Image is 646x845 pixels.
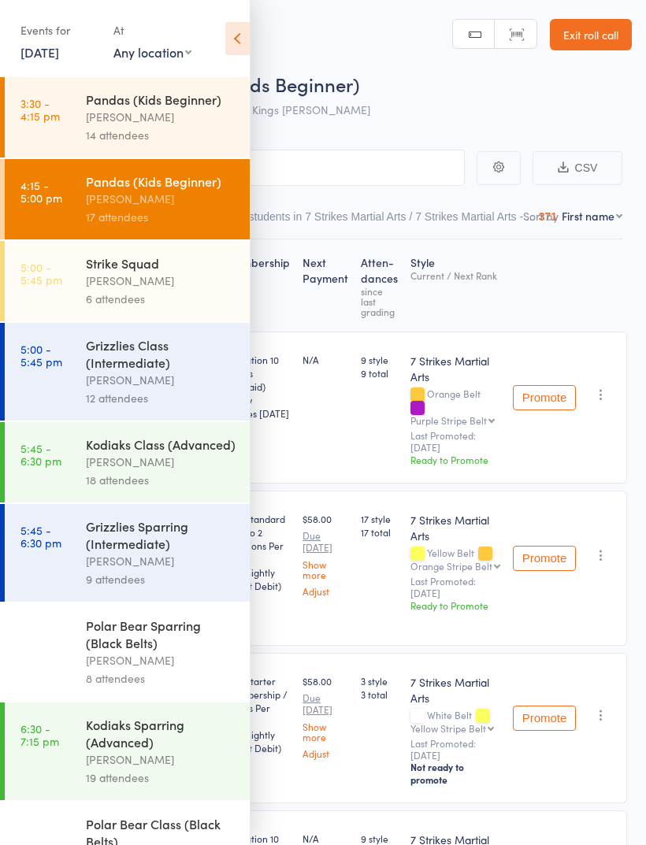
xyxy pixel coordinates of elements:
[410,430,500,453] small: Last Promoted: [DATE]
[303,674,348,758] div: $58.00
[303,530,348,553] small: Due [DATE]
[86,552,236,570] div: [PERSON_NAME]
[361,353,398,366] span: 9 style
[86,750,236,769] div: [PERSON_NAME]
[410,353,500,384] div: 7 Strikes Martial Arts
[20,343,62,368] time: 5:00 - 5:45 pm
[410,415,487,425] div: Purple Stripe Belt
[410,388,500,425] div: Orange Belt
[533,151,622,185] button: CSV
[303,559,348,580] a: Show more
[361,366,398,380] span: 9 total
[86,108,236,126] div: [PERSON_NAME]
[86,172,236,190] div: Pandas (Kids Beginner)
[225,512,290,592] div: Kids Standard / Up to 2 Locations Per Week (Fortnightly Direct Debit)
[410,512,500,543] div: 7 Strikes Martial Arts
[86,254,236,272] div: Strike Squad
[86,435,236,453] div: Kodiaks Class (Advanced)
[86,91,236,108] div: Pandas (Kids Beginner)
[86,371,236,389] div: [PERSON_NAME]
[20,722,59,747] time: 6:30 - 7:15 pm
[5,77,250,158] a: 3:30 -4:15 pmPandas (Kids Beginner)[PERSON_NAME]14 attendees
[361,674,398,687] span: 3 style
[225,353,290,420] div: 1 Location 10 Weeks (Prepaid) $22pw
[296,246,355,324] div: Next Payment
[562,208,614,224] div: First name
[86,471,236,489] div: 18 attendees
[410,723,486,733] div: Yellow Stripe Belt
[20,442,61,467] time: 5:45 - 6:30 pm
[410,761,500,786] div: Not ready to promote
[361,687,398,701] span: 3 total
[410,738,500,761] small: Last Promoted: [DATE]
[303,353,348,366] div: N/A
[410,453,500,466] div: Ready to Promote
[86,336,236,371] div: Grizzlies Class (Intermediate)
[113,43,191,61] div: Any location
[20,261,62,286] time: 5:00 - 5:45 pm
[20,97,60,122] time: 3:30 - 4:15 pm
[410,576,500,599] small: Last Promoted: [DATE]
[218,202,557,239] button: Other students in 7 Strikes Martial Arts / 7 Strikes Martial Arts - ...371
[410,599,500,612] div: Ready to Promote
[303,586,348,596] a: Adjust
[5,702,250,800] a: 6:30 -7:15 pmKodiaks Sparring (Advanced)[PERSON_NAME]19 attendees
[5,241,250,321] a: 5:00 -5:45 pmStrike Squad[PERSON_NAME]6 attendees
[86,208,236,226] div: 17 attendees
[20,17,98,43] div: Events for
[86,126,236,144] div: 14 attendees
[361,832,398,845] span: 9 style
[303,832,348,845] div: N/A
[86,716,236,750] div: Kodiaks Sparring (Advanced)
[20,43,59,61] a: [DATE]
[513,706,576,731] button: Promote
[410,547,500,571] div: Yellow Belt
[355,246,404,324] div: Atten­dances
[303,692,348,715] small: Due [DATE]
[361,512,398,525] span: 17 style
[5,422,250,502] a: 5:45 -6:30 pmKodiaks Class (Advanced)[PERSON_NAME]18 attendees
[303,748,348,758] a: Adjust
[5,504,250,602] a: 5:45 -6:30 pmGrizzlies Sparring (Intermediate)[PERSON_NAME]9 attendees
[86,517,236,552] div: Grizzlies Sparring (Intermediate)
[86,453,236,471] div: [PERSON_NAME]
[5,323,250,421] a: 5:00 -5:45 pmGrizzlies Class (Intermediate)[PERSON_NAME]12 attendees
[86,290,236,308] div: 6 attendees
[20,524,61,549] time: 5:45 - 6:30 pm
[86,570,236,588] div: 9 attendees
[156,71,359,97] span: Pandas (Kids Beginner)
[86,190,236,208] div: [PERSON_NAME]
[252,102,370,117] span: Kings [PERSON_NAME]
[219,246,296,324] div: Membership
[225,674,290,754] div: Kids Starter Membership / 1 Class Per Week (Fortnightly Direct Debit)
[113,17,191,43] div: At
[86,617,236,651] div: Polar Bear Sparring (Black Belts)
[513,385,576,410] button: Promote
[523,208,559,224] label: Sort by
[303,721,348,742] a: Show more
[86,272,236,290] div: [PERSON_NAME]
[5,603,250,701] a: 6:30 -7:15 pmPolar Bear Sparring (Black Belts)[PERSON_NAME]8 attendees
[5,159,250,239] a: 4:15 -5:00 pmPandas (Kids Beginner)[PERSON_NAME]17 attendees
[225,406,290,420] div: Expires [DATE]
[513,546,576,571] button: Promote
[410,674,500,706] div: 7 Strikes Martial Arts
[303,512,348,596] div: $58.00
[410,561,492,571] div: Orange Stripe Belt
[404,246,507,324] div: Style
[86,769,236,787] div: 19 attendees
[361,525,398,539] span: 17 total
[410,710,500,733] div: White Belt
[550,19,632,50] a: Exit roll call
[86,651,236,669] div: [PERSON_NAME]
[86,389,236,407] div: 12 attendees
[20,623,59,648] time: 6:30 - 7:15 pm
[410,270,500,280] div: Current / Next Rank
[361,286,398,317] div: since last grading
[20,179,62,204] time: 4:15 - 5:00 pm
[86,669,236,687] div: 8 attendees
